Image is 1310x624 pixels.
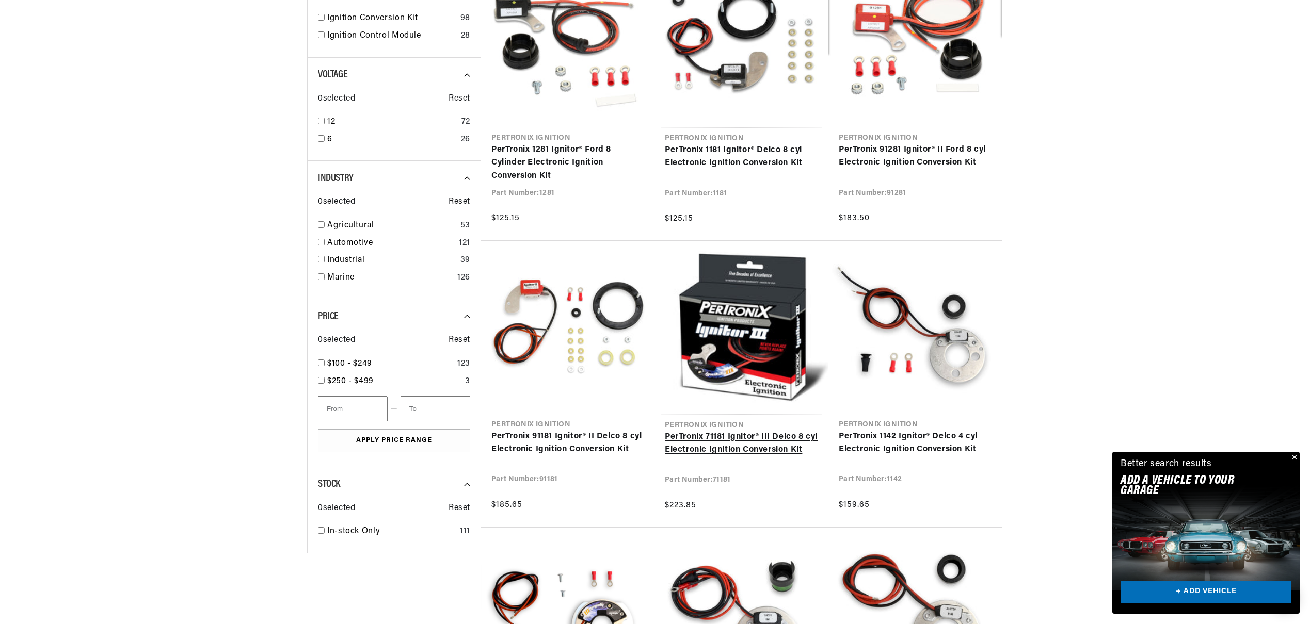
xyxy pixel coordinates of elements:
[449,195,470,209] span: Reset
[327,237,455,250] a: Automotive
[1121,475,1266,497] h2: Add A VEHICLE to your garage
[318,195,355,209] span: 0 selected
[449,92,470,106] span: Reset
[839,430,992,456] a: PerTronix 1142 Ignitor® Delco 4 cyl Electronic Ignition Conversion Kit
[491,143,644,183] a: PerTronix 1281 Ignitor® Ford 8 Cylinder Electronic Ignition Conversion Kit
[460,525,470,538] div: 111
[665,431,818,457] a: PerTronix 71181 Ignitor® III Delco 8 cyl Electronic Ignition Conversion Kit
[327,271,453,285] a: Marine
[839,143,992,170] a: PerTronix 91281 Ignitor® II Ford 8 cyl Electronic Ignition Conversion Kit
[461,29,470,43] div: 28
[1287,452,1300,464] button: Close
[1121,457,1212,472] div: Better search results
[491,430,644,456] a: PerTronix 91181 Ignitor® II Delco 8 cyl Electronic Ignition Conversion Kit
[327,254,456,267] a: Industrial
[327,133,457,146] a: 6
[327,359,372,368] span: $100 - $249
[318,479,340,489] span: Stock
[318,502,355,515] span: 0 selected
[318,92,355,106] span: 0 selected
[327,12,456,25] a: Ignition Conversion Kit
[1121,581,1291,604] a: + ADD VEHICLE
[318,396,388,421] input: From
[318,70,347,80] span: Voltage
[327,29,457,43] a: Ignition Control Module
[390,402,398,416] span: —
[318,334,355,347] span: 0 selected
[665,144,818,170] a: PerTronix 1181 Ignitor® Delco 8 cyl Electronic Ignition Conversion Kit
[460,12,470,25] div: 98
[465,375,470,388] div: 3
[457,271,470,285] div: 126
[327,377,374,385] span: $250 - $499
[401,396,470,421] input: To
[460,219,470,233] div: 53
[449,502,470,515] span: Reset
[327,219,456,233] a: Agricultural
[461,116,470,129] div: 72
[318,311,339,322] span: Price
[461,133,470,146] div: 26
[459,237,470,250] div: 121
[449,334,470,347] span: Reset
[457,357,470,371] div: 123
[460,254,470,267] div: 39
[327,525,456,538] a: In-stock Only
[318,429,470,452] button: Apply Price Range
[318,173,354,184] span: Industry
[327,116,457,129] a: 12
